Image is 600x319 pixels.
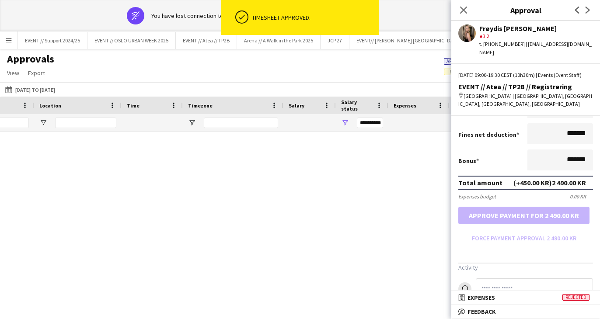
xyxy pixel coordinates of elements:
[458,92,593,108] div: [GEOGRAPHIC_DATA] | [GEOGRAPHIC_DATA], [GEOGRAPHIC_DATA], [GEOGRAPHIC_DATA], [GEOGRAPHIC_DATA]
[458,193,496,200] div: Expenses budget
[289,102,304,109] span: Salary
[570,193,593,200] div: 0.00 KR
[341,99,373,112] span: Salary status
[458,178,502,187] div: Total amount
[458,131,519,139] label: Fines net deduction
[18,32,87,49] button: EVENT // Support 2024/25
[188,119,196,127] button: Open Filter Menu
[451,4,600,16] h3: Approval
[3,67,23,79] a: View
[467,294,495,302] span: Expenses
[237,32,321,49] button: Arena // A Walk in the Park 2025
[444,57,511,65] span: 1255 of 3349
[450,69,465,75] span: Review
[458,71,593,79] div: [DATE] 09:00-19:30 CEST (10h30m) | Events (Event Staff)
[467,308,496,316] span: Feedback
[3,84,57,95] button: [DATE] to [DATE]
[479,32,593,40] div: 3.2
[24,67,49,79] a: Export
[87,32,176,49] button: EVENT // OSLO URBAN WEEK 2025
[513,178,586,187] div: (+450.00 KR) 2 490.00 KR
[458,157,479,165] label: Bonus
[39,102,61,109] span: Location
[188,102,213,109] span: Timezone
[447,59,469,64] span: Approved
[458,264,593,271] h3: Activity
[204,118,278,128] input: Timezone Filter Input
[252,14,375,21] div: Timesheet approved.
[321,32,349,49] button: JCP 27
[39,119,47,127] button: Open Filter Menu
[562,294,590,301] span: Rejected
[444,67,484,75] span: 56
[479,24,593,32] div: Frøydis [PERSON_NAME]
[394,102,416,109] span: Expenses
[341,119,349,127] button: Open Filter Menu
[28,69,45,77] span: Export
[479,40,593,56] div: t. [PHONE_NUMBER] | [EMAIL_ADDRESS][DOMAIN_NAME]
[349,32,468,49] button: EVENT// [PERSON_NAME] [GEOGRAPHIC_DATA]
[451,305,600,318] mat-expansion-panel-header: Feedback
[151,12,317,20] div: You have lost connection to the internet. The platform is offline.
[176,32,237,49] button: EVENT // Atea // TP2B
[451,291,600,304] mat-expansion-panel-header: ExpensesRejected
[55,118,116,128] input: Location Filter Input
[7,69,19,77] span: View
[127,102,140,109] span: Time
[458,83,593,90] div: EVENT // Atea // TP2B // Registrering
